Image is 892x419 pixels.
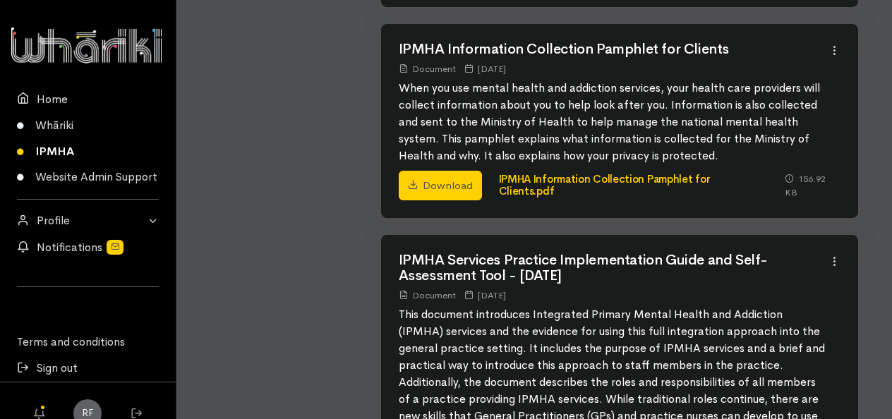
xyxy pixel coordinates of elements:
[499,172,711,198] a: IPMHA Information Collection Pamphlet for Clients.pdf
[399,80,829,164] p: When you use mental health and addiction services, your health care providers will collect inform...
[464,288,506,303] div: [DATE]
[399,171,482,200] a: Download
[17,296,159,329] div: Follow us on LinkedIn
[399,288,456,303] div: Document
[60,296,116,312] iframe: LinkedIn Embedded Content
[399,61,456,76] div: Document
[464,61,506,76] div: [DATE]
[399,42,829,57] h2: IPMHA Information Collection Pamphlet for Clients
[399,253,829,284] h2: IPMHA Services Practice Implementation Guide and Self-Assessment Tool - [DATE]
[785,171,840,200] div: 156.92 KB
